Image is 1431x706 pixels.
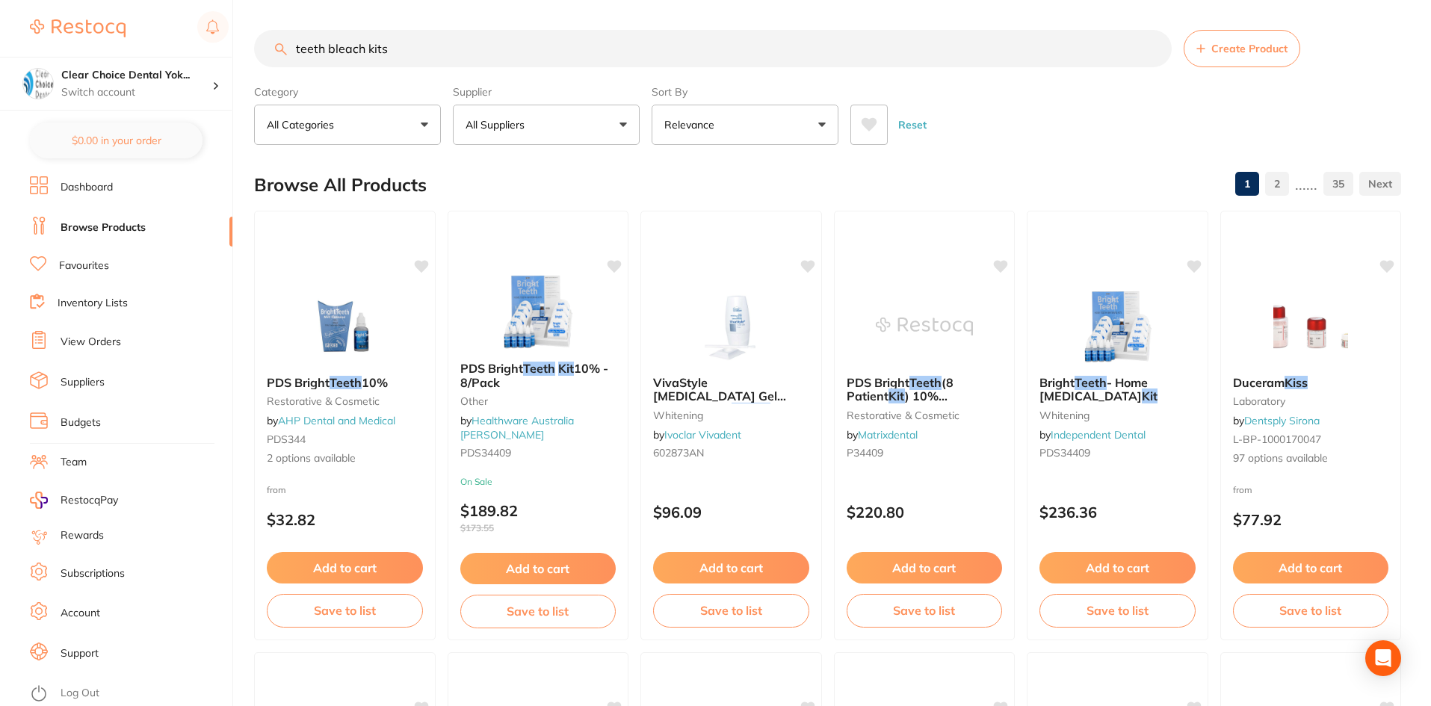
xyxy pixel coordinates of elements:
[61,85,212,100] p: Switch account
[460,523,616,533] span: $173.55
[1039,375,1075,390] span: Bright
[652,105,838,145] button: Relevance
[460,595,616,628] button: Save to list
[58,296,128,311] a: Inventory Lists
[460,361,608,389] span: 10% - 8/Pack
[61,455,87,470] a: Team
[61,528,104,543] a: Rewards
[267,117,340,132] p: All Categories
[1233,376,1389,389] b: Duceram Kiss
[30,19,126,37] img: Restocq Logo
[894,105,931,145] button: Reset
[267,552,423,583] button: Add to cart
[30,492,48,509] img: RestocqPay
[460,414,574,441] span: by
[653,446,704,459] span: 602873AN
[732,403,770,418] em: Bleach
[1075,375,1107,390] em: Teeth
[460,414,574,441] a: Healthware Australia [PERSON_NAME]
[653,552,809,583] button: Add to cart
[330,375,362,390] em: Teeth
[1233,414,1320,427] span: by
[267,376,423,389] b: PDS Bright Teeth 10%
[254,30,1172,67] input: Search Products
[858,428,918,442] a: Matrixdental
[1233,395,1389,407] small: laboratory
[59,258,109,273] a: Favourites
[466,117,531,132] p: All Suppliers
[1184,30,1300,67] button: Create Product
[523,361,555,376] em: Teeth
[653,428,741,442] span: by
[267,451,423,466] span: 2 options available
[847,552,1003,583] button: Add to cart
[847,388,949,417] span: ) 10% [MEDICAL_DATA]
[653,409,809,421] small: whitening
[278,414,395,427] a: AHP Dental and Medical
[1039,376,1196,403] b: Bright Teeth - Home Tooth Whitening Kit
[1295,176,1317,193] p: ......
[1233,511,1389,528] p: $77.92
[61,606,100,621] a: Account
[460,477,616,487] small: On Sale
[61,68,212,83] h4: Clear Choice Dental Yokine
[30,123,203,158] button: $0.00 in your order
[1233,375,1285,390] span: Duceram
[61,493,118,508] span: RestocqPay
[267,484,286,495] span: from
[267,511,423,528] p: $32.82
[23,69,53,99] img: Clear Choice Dental Yokine
[296,289,393,364] img: PDS Bright Teeth 10%
[888,388,905,403] em: Kit
[652,85,838,99] label: Sort By
[254,105,441,145] button: All Categories
[1365,640,1401,676] div: Open Intercom Messenger
[1285,375,1308,390] em: Kiss
[1265,169,1289,199] a: 2
[61,335,121,350] a: View Orders
[1039,375,1148,403] span: - Home [MEDICAL_DATA]
[847,375,909,390] span: PDS Bright
[267,395,423,407] small: restorative & cosmetic
[682,289,779,364] img: VivaStyle Whitening Gel Paint On Plus Bleach Kit 20ml
[61,180,113,195] a: Dashboard
[1039,409,1196,421] small: whitening
[460,362,616,389] b: PDS Bright Teeth Kit 10% - 8/Pack
[847,594,1003,627] button: Save to list
[61,375,105,390] a: Suppliers
[1051,428,1146,442] a: Independent Dental
[1039,594,1196,627] button: Save to list
[30,11,126,46] a: Restocq Logo
[267,414,395,427] span: by
[1069,289,1166,364] img: Bright Teeth - Home Tooth Whitening Kit
[909,375,942,390] em: Teeth
[61,220,146,235] a: Browse Products
[664,117,720,132] p: Relevance
[1233,594,1389,627] button: Save to list
[489,275,587,350] img: PDS Bright Teeth Kit 10% - 8/Pack
[558,361,574,376] em: Kit
[1039,446,1090,459] span: PDS34409
[1233,433,1321,446] span: L-BP-1000170047
[1142,388,1158,403] em: Kit
[460,395,616,407] small: other
[847,428,918,442] span: by
[664,428,741,442] a: Ivoclar Vivadent
[847,409,1003,421] small: restorative & cosmetic
[1323,169,1353,199] a: 35
[1233,484,1252,495] span: from
[1233,552,1389,583] button: Add to cart
[1262,289,1359,364] img: Duceram Kiss
[847,376,1003,403] b: PDS Bright Teeth (8 Patient Kit) 10% Carbamide Peroxide
[453,85,640,99] label: Supplier
[30,492,118,509] a: RestocqPay
[1039,504,1196,521] p: $236.36
[61,566,125,581] a: Subscriptions
[460,502,616,533] p: $189.82
[1235,169,1259,199] a: 1
[1211,43,1288,55] span: Create Product
[876,289,973,364] img: PDS Bright Teeth (8 Patient Kit) 10% Carbamide Peroxide
[847,375,954,403] span: (8 Patient
[267,375,330,390] span: PDS Bright
[61,686,99,701] a: Log Out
